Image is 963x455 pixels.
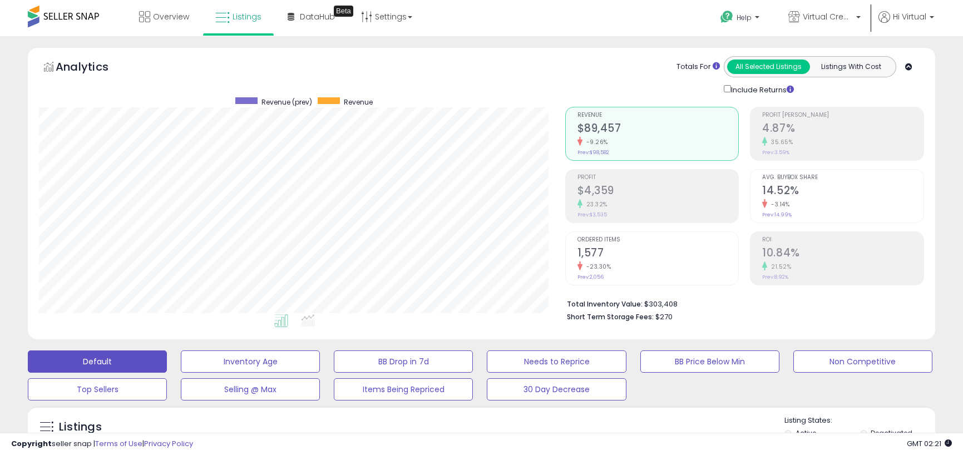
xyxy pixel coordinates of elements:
[28,350,167,373] button: Default
[762,122,924,137] h2: 4.87%
[334,6,353,17] div: Tooltip anchor
[567,312,654,322] b: Short Term Storage Fees:
[907,438,952,449] span: 2025-10-8 02:21 GMT
[11,439,193,449] div: seller snap | |
[893,11,926,22] span: Hi Virtual
[567,296,916,310] li: $303,408
[577,211,607,218] small: Prev: $3,535
[715,83,807,96] div: Include Returns
[577,237,739,243] span: Ordered Items
[334,378,473,400] button: Items Being Repriced
[762,211,792,218] small: Prev: 14.99%
[793,350,932,373] button: Non Competitive
[95,438,142,449] a: Terms of Use
[181,350,320,373] button: Inventory Age
[261,97,312,107] span: Revenue (prev)
[567,299,643,309] b: Total Inventory Value:
[727,60,810,74] button: All Selected Listings
[582,263,611,271] small: -23.30%
[762,112,924,118] span: Profit [PERSON_NAME]
[577,122,739,137] h2: $89,457
[577,274,604,280] small: Prev: 2,056
[334,350,473,373] button: BB Drop in 7d
[300,11,335,22] span: DataHub
[11,438,52,449] strong: Copyright
[767,138,793,146] small: 35.65%
[577,112,739,118] span: Revenue
[28,378,167,400] button: Top Sellers
[762,149,789,156] small: Prev: 3.59%
[59,419,102,435] h5: Listings
[809,60,892,74] button: Listings With Cost
[582,138,608,146] small: -9.26%
[676,62,720,72] div: Totals For
[803,11,853,22] span: Virtual Creative USA
[762,175,924,181] span: Avg. Buybox Share
[767,200,789,209] small: -3.14%
[655,311,673,322] span: $270
[720,10,734,24] i: Get Help
[144,438,193,449] a: Privacy Policy
[737,13,752,22] span: Help
[181,378,320,400] button: Selling @ Max
[712,2,771,36] a: Help
[582,200,608,209] small: 23.32%
[153,11,189,22] span: Overview
[56,59,130,77] h5: Analytics
[577,149,609,156] small: Prev: $98,582
[762,237,924,243] span: ROI
[344,97,373,107] span: Revenue
[577,246,739,261] h2: 1,577
[784,416,935,426] p: Listing States:
[762,274,788,280] small: Prev: 8.92%
[640,350,779,373] button: BB Price Below Min
[577,175,739,181] span: Profit
[487,350,626,373] button: Needs to Reprice
[762,246,924,261] h2: 10.84%
[767,263,791,271] small: 21.52%
[878,11,934,36] a: Hi Virtual
[233,11,261,22] span: Listings
[762,184,924,199] h2: 14.52%
[487,378,626,400] button: 30 Day Decrease
[577,184,739,199] h2: $4,359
